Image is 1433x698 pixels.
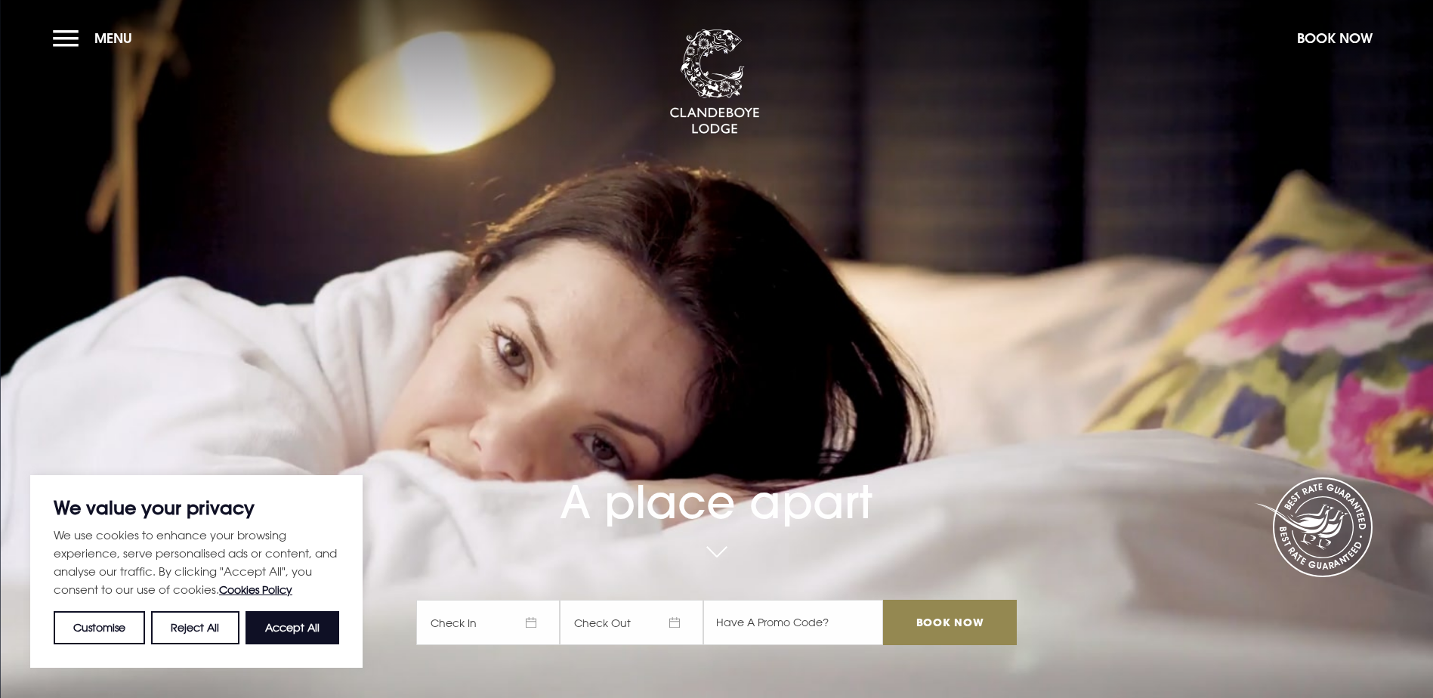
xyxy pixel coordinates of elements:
span: Check In [416,600,560,645]
button: Accept All [246,611,339,644]
span: Menu [94,29,132,47]
span: Check Out [560,600,703,645]
h1: A place apart [416,433,1016,529]
button: Book Now [1289,22,1380,54]
a: Cookies Policy [219,583,292,596]
div: We value your privacy [30,475,363,668]
p: We value your privacy [54,499,339,517]
button: Customise [54,611,145,644]
p: We use cookies to enhance your browsing experience, serve personalised ads or content, and analys... [54,526,339,599]
button: Reject All [151,611,239,644]
button: Menu [53,22,140,54]
input: Have A Promo Code? [703,600,883,645]
img: Clandeboye Lodge [669,29,760,135]
input: Book Now [883,600,1016,645]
